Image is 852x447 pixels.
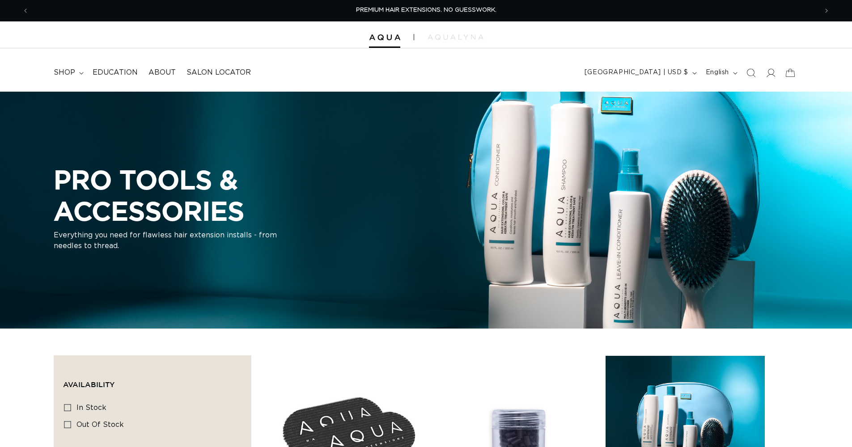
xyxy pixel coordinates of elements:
[54,230,277,252] p: Everything you need for flawless hair extension installs - from needles to thread.
[428,34,483,40] img: aqualyna.com
[585,68,688,77] span: [GEOGRAPHIC_DATA] | USD $
[579,64,700,81] button: [GEOGRAPHIC_DATA] | USD $
[93,68,138,77] span: Education
[706,68,729,77] span: English
[63,365,242,397] summary: Availability (0 selected)
[48,63,87,83] summary: shop
[76,404,106,411] span: In stock
[76,421,124,428] span: Out of stock
[741,63,761,83] summary: Search
[700,64,741,81] button: English
[369,34,400,41] img: Aqua Hair Extensions
[148,68,176,77] span: About
[63,380,114,388] span: Availability
[16,2,35,19] button: Previous announcement
[356,7,496,13] span: PREMIUM HAIR EXTENSIONS. NO GUESSWORK.
[187,68,251,77] span: Salon Locator
[87,63,143,83] a: Education
[54,68,75,77] span: shop
[181,63,256,83] a: Salon Locator
[817,2,836,19] button: Next announcement
[54,164,394,226] h2: PRO TOOLS & ACCESSORIES
[143,63,181,83] a: About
